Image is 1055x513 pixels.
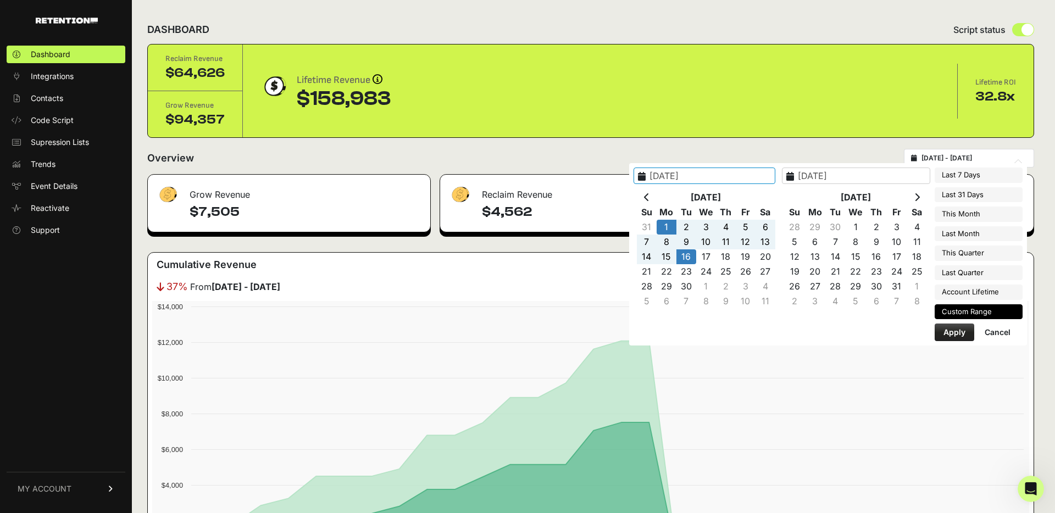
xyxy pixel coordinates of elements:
[805,190,907,205] th: [DATE]
[907,235,927,249] td: 11
[637,235,657,249] td: 7
[846,249,866,264] td: 15
[18,483,71,494] span: MY ACCOUNT
[637,264,657,279] td: 21
[886,249,907,264] td: 17
[953,23,1006,36] span: Script status
[657,249,676,264] td: 15
[756,279,775,294] td: 4
[297,73,391,88] div: Lifetime Revenue
[31,137,89,148] span: Supression Lists
[935,246,1023,261] li: This Quarter
[935,285,1023,300] li: Account Lifetime
[886,294,907,309] td: 7
[165,53,225,64] div: Reclaim Revenue
[716,294,736,309] td: 9
[147,150,194,166] h2: Overview
[736,220,756,235] td: 5
[805,294,825,309] td: 3
[846,220,866,235] td: 1
[657,235,676,249] td: 8
[825,205,846,220] th: Tu
[805,279,825,294] td: 27
[825,220,846,235] td: 30
[756,220,775,235] td: 6
[165,111,225,129] div: $94,357
[157,257,257,272] h3: Cumulative Revenue
[657,190,756,205] th: [DATE]
[935,187,1023,203] li: Last 31 Days
[7,68,125,85] a: Integrations
[676,249,696,264] td: 16
[866,279,886,294] td: 30
[482,203,724,221] h4: $4,562
[846,294,866,309] td: 5
[148,175,430,208] div: Grow Revenue
[31,49,70,60] span: Dashboard
[162,481,183,489] text: $4,000
[31,203,69,214] span: Reactivate
[907,279,927,294] td: 1
[736,279,756,294] td: 3
[935,168,1023,183] li: Last 7 Days
[696,264,716,279] td: 24
[297,88,391,110] div: $158,983
[31,115,74,126] span: Code Script
[825,279,846,294] td: 28
[696,220,716,235] td: 3
[1018,476,1044,502] iframe: Intercom live chat
[907,294,927,309] td: 8
[260,73,288,100] img: dollar-coin-05c43ed7efb7bc0c12610022525b4bbbb207c7efeef5aecc26f025e68dcafac9.png
[637,249,657,264] td: 14
[886,264,907,279] td: 24
[825,294,846,309] td: 4
[756,294,775,309] td: 11
[785,220,805,235] td: 28
[449,184,471,205] img: fa-dollar-13500eef13a19c4ab2b9ed9ad552e47b0d9fc28b02b83b90ba0e00f96d6372e9.png
[190,203,421,221] h4: $7,505
[696,205,716,220] th: We
[716,220,736,235] td: 4
[31,159,55,170] span: Trends
[825,235,846,249] td: 7
[866,294,886,309] td: 6
[736,264,756,279] td: 26
[676,205,696,220] th: Tu
[676,235,696,249] td: 9
[7,199,125,217] a: Reactivate
[886,220,907,235] td: 3
[676,264,696,279] td: 23
[158,338,183,347] text: $12,000
[696,294,716,309] td: 8
[440,175,732,208] div: Reclaim Revenue
[657,294,676,309] td: 6
[716,235,736,249] td: 11
[785,264,805,279] td: 19
[805,235,825,249] td: 6
[696,279,716,294] td: 1
[785,249,805,264] td: 12
[846,279,866,294] td: 29
[696,235,716,249] td: 10
[846,205,866,220] th: We
[886,235,907,249] td: 10
[976,324,1019,341] button: Cancel
[935,304,1023,320] li: Custom Range
[825,249,846,264] td: 14
[212,281,280,292] strong: [DATE] - [DATE]
[716,249,736,264] td: 18
[846,235,866,249] td: 8
[866,235,886,249] td: 9
[907,205,927,220] th: Sa
[716,264,736,279] td: 25
[785,205,805,220] th: Su
[637,279,657,294] td: 28
[157,184,179,205] img: fa-dollar-13500eef13a19c4ab2b9ed9ad552e47b0d9fc28b02b83b90ba0e00f96d6372e9.png
[165,100,225,111] div: Grow Revenue
[7,155,125,173] a: Trends
[676,279,696,294] td: 30
[696,249,716,264] td: 17
[935,265,1023,281] li: Last Quarter
[886,205,907,220] th: Fr
[7,111,125,129] a: Code Script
